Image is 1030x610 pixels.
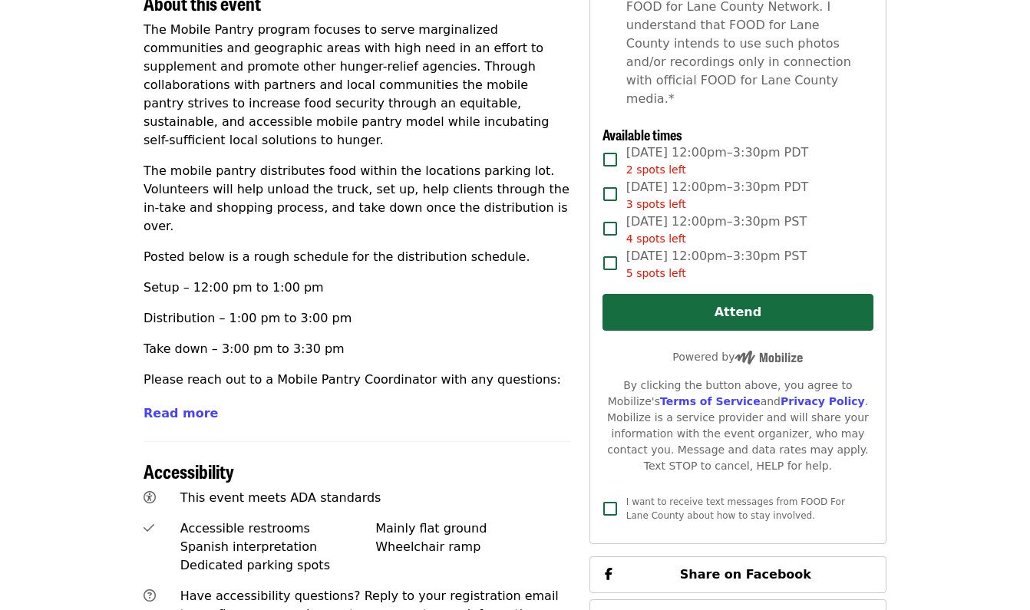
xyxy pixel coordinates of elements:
span: [DATE] 12:00pm–3:30pm PST [626,213,807,247]
i: question-circle icon [144,589,156,603]
button: Attend [602,294,873,331]
span: [DATE] 12:00pm–3:30pm PST [626,247,807,282]
button: Read more [144,404,218,423]
div: Mainly flat ground [375,519,571,538]
span: 4 spots left [626,232,686,245]
button: Share on Facebook [589,556,886,593]
p: Please reach out to a Mobile Pantry Coordinator with any questions: [144,371,571,389]
span: Read more [144,406,218,420]
span: Powered by [672,351,803,363]
div: By clicking the button above, you agree to Mobilize's and . Mobilize is a service provider and wi... [602,378,873,474]
img: Powered by Mobilize [735,351,803,364]
span: 3 spots left [626,198,686,210]
p: Distribution – 1:00 pm to 3:00 pm [144,309,571,328]
div: Accessible restrooms [180,519,376,538]
span: [DATE] 12:00pm–3:30pm PDT [626,178,809,213]
p: [PERSON_NAME] (she/they/elle) Bilingual Mobile Pantry Coordinator - [EMAIL_ADDRESS][DOMAIN_NAME] [144,401,571,438]
a: Privacy Policy [781,395,865,407]
div: Spanish interpretation [180,538,376,556]
span: 2 spots left [626,163,686,176]
p: The mobile pantry distributes food within the locations parking lot. Volunteers will help unload ... [144,162,571,236]
a: Terms of Service [660,395,761,407]
div: Dedicated parking spots [180,556,376,575]
span: 5 spots left [626,267,686,279]
p: Setup – 12:00 pm to 1:00 pm [144,279,571,297]
div: Wheelchair ramp [375,538,571,556]
span: Available times [602,124,682,144]
i: check icon [144,521,154,536]
span: Share on Facebook [680,567,811,582]
p: The Mobile Pantry program focuses to serve marginalized communities and geographic areas with hig... [144,21,571,150]
p: Posted below is a rough schedule for the distribution schedule. [144,248,571,266]
span: This event meets ADA standards [180,490,381,505]
span: I want to receive text messages from FOOD For Lane County about how to stay involved. [626,496,845,521]
span: [DATE] 12:00pm–3:30pm PDT [626,143,809,178]
p: Take down – 3:00 pm to 3:30 pm [144,340,571,358]
i: universal-access icon [144,490,156,505]
span: Accessibility [144,457,234,484]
